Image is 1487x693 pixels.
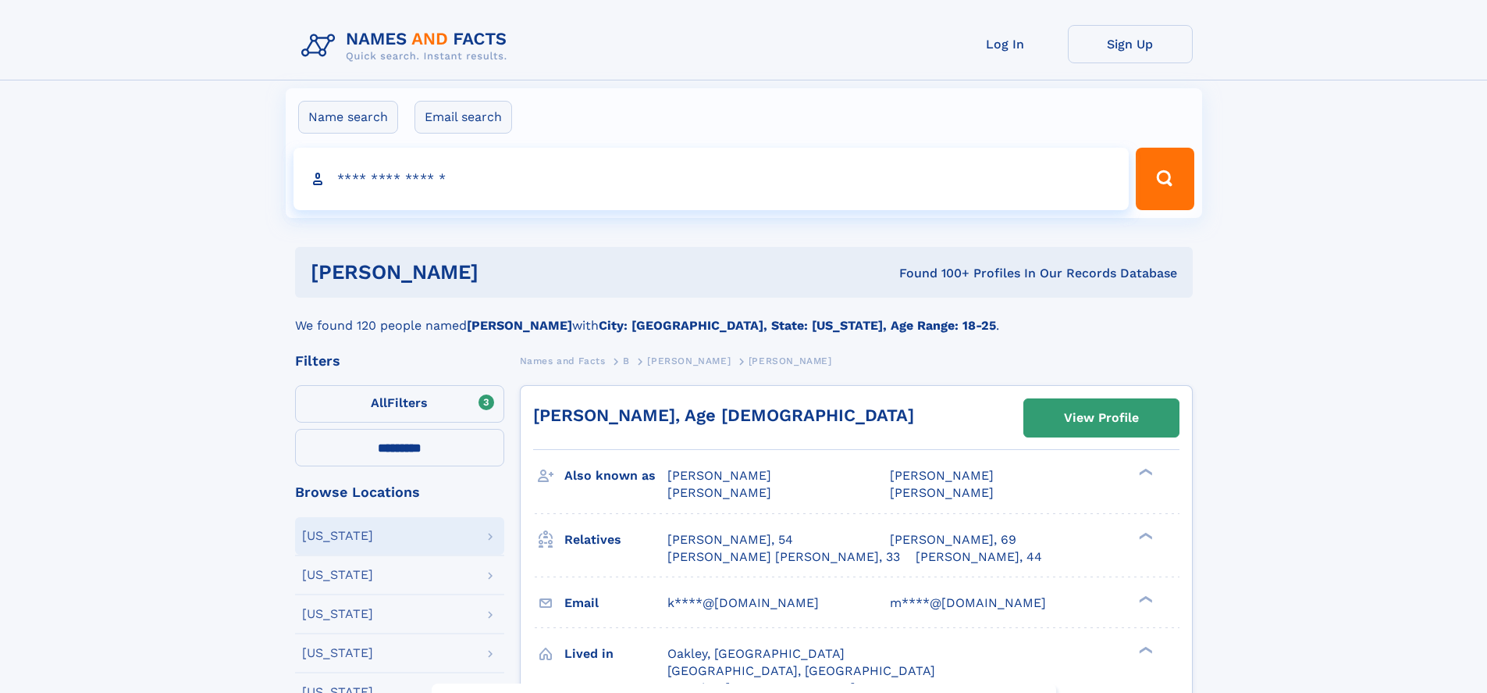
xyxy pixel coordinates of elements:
[647,351,731,370] a: [PERSON_NAME]
[302,569,373,581] div: [US_STATE]
[564,641,667,667] h3: Lived in
[1135,467,1154,477] div: ❯
[623,351,630,370] a: B
[890,531,1016,548] a: [PERSON_NAME], 69
[916,548,1042,566] a: [PERSON_NAME], 44
[302,530,373,542] div: [US_STATE]
[1135,594,1154,604] div: ❯
[293,148,1129,210] input: search input
[943,25,1068,63] a: Log In
[1024,399,1179,437] a: View Profile
[564,590,667,616] h3: Email
[599,318,996,333] b: City: [GEOGRAPHIC_DATA], State: [US_STATE], Age Range: 18-25
[564,463,667,489] h3: Also known as
[667,548,900,566] a: [PERSON_NAME] [PERSON_NAME], 33
[1136,148,1194,210] button: Search Button
[667,646,845,661] span: Oakley, [GEOGRAPHIC_DATA]
[302,647,373,659] div: [US_STATE]
[623,355,630,366] span: B
[647,355,731,366] span: [PERSON_NAME]
[311,263,689,282] h1: [PERSON_NAME]
[295,25,520,67] img: Logo Names and Facts
[520,351,606,370] a: Names and Facts
[890,485,994,500] span: [PERSON_NAME]
[295,354,504,368] div: Filters
[564,527,667,553] h3: Relatives
[295,298,1193,335] div: We found 120 people named with .
[295,385,504,423] label: Filters
[1068,25,1193,63] a: Sign Up
[688,265,1177,282] div: Found 100+ Profiles In Our Records Database
[295,485,504,499] div: Browse Locations
[298,101,398,134] label: Name search
[1135,645,1154,655] div: ❯
[890,468,994,483] span: [PERSON_NAME]
[533,405,914,425] a: [PERSON_NAME], Age [DEMOGRAPHIC_DATA]
[1135,530,1154,541] div: ❯
[667,468,771,483] span: [PERSON_NAME]
[749,355,832,366] span: [PERSON_NAME]
[667,663,935,678] span: [GEOGRAPHIC_DATA], [GEOGRAPHIC_DATA]
[667,531,793,548] a: [PERSON_NAME], 54
[302,608,373,620] div: [US_STATE]
[667,485,771,500] span: [PERSON_NAME]
[467,318,572,333] b: [PERSON_NAME]
[371,395,387,410] span: All
[1064,400,1139,436] div: View Profile
[414,101,512,134] label: Email search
